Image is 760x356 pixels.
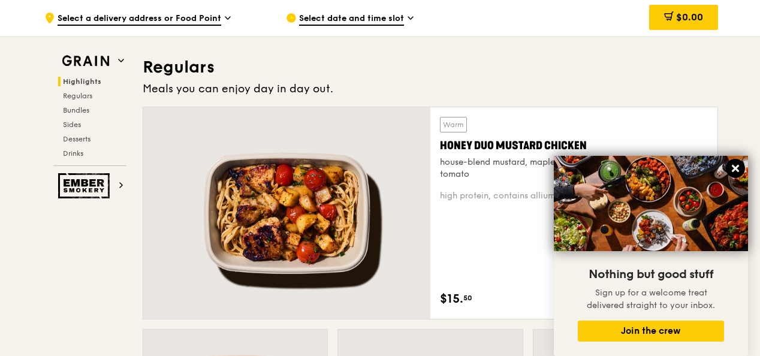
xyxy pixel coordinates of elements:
[58,13,221,26] span: Select a delivery address or Food Point
[578,321,724,342] button: Join the crew
[587,288,715,310] span: Sign up for a welcome treat delivered straight to your inbox.
[58,50,113,72] img: Grain web logo
[143,80,718,97] div: Meals you can enjoy day in day out.
[676,11,703,23] span: $0.00
[463,293,472,303] span: 50
[299,13,404,26] span: Select date and time slot
[440,137,708,154] div: Honey Duo Mustard Chicken
[63,120,81,129] span: Sides
[63,149,83,158] span: Drinks
[63,77,101,86] span: Highlights
[63,106,89,114] span: Bundles
[440,290,463,308] span: $15.
[554,156,748,251] img: DSC07876-Edit02-Large.jpeg
[143,56,718,78] h3: Regulars
[589,267,713,282] span: Nothing but good stuff
[63,92,92,100] span: Regulars
[63,135,91,143] span: Desserts
[440,117,467,132] div: Warm
[58,173,113,198] img: Ember Smokery web logo
[726,159,745,178] button: Close
[440,190,708,202] div: high protein, contains allium, soy, wheat
[440,156,708,180] div: house-blend mustard, maple soy baked potato, linguine, cherry tomato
